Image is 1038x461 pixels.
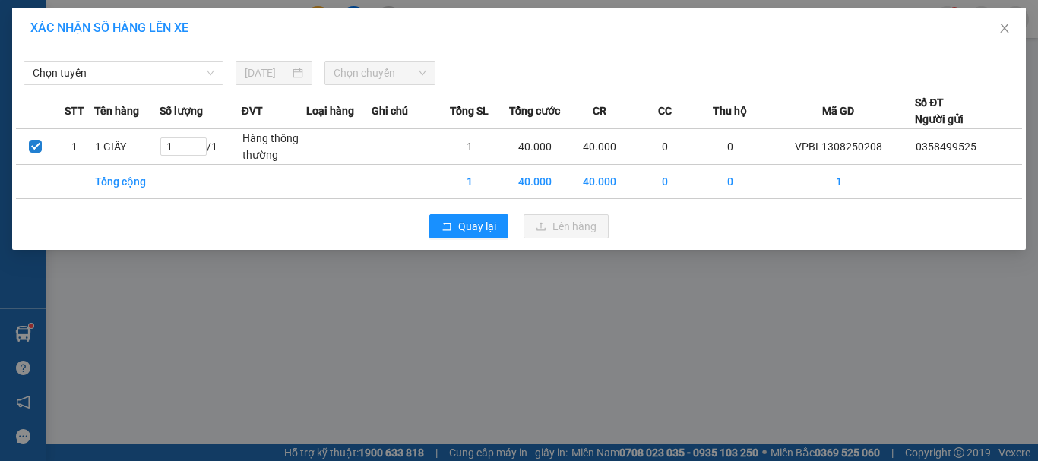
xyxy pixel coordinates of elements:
span: CR [593,103,606,119]
span: STT [65,103,84,119]
span: Số lượng [160,103,203,119]
span: rollback [441,221,452,233]
span: Tổng SL [450,103,489,119]
td: 40.000 [502,165,568,199]
td: 0 [632,165,698,199]
input: 13/08/2025 [245,65,289,81]
span: Mã GD [822,103,854,119]
span: Tổng cước [509,103,560,119]
td: 1 GIẤY [94,129,160,165]
span: close [998,22,1011,34]
span: Quay lại [458,218,496,235]
td: VPBL1308250208 [763,129,916,165]
button: uploadLên hàng [524,214,609,238]
span: Chọn tuyến [33,62,214,84]
td: 0 [698,129,763,165]
td: 0 [698,165,763,199]
b: GỬI : VP [GEOGRAPHIC_DATA] [19,110,226,161]
li: Hotline: 1900252555 [142,56,635,75]
img: logo.jpg [19,19,95,95]
span: XÁC NHẬN SỐ HÀNG LÊN XE [30,21,188,35]
td: 0 [632,129,698,165]
span: Chọn chuyến [334,62,427,84]
td: 40.000 [567,129,632,165]
button: rollbackQuay lại [429,214,508,238]
span: ĐVT [242,103,263,119]
td: 40.000 [502,129,568,165]
td: Tổng cộng [94,165,160,199]
div: Số ĐT Người gửi [915,94,964,128]
span: CC [658,103,672,119]
td: 1 [437,165,502,199]
li: Cổ Đạm, xã [GEOGRAPHIC_DATA], [GEOGRAPHIC_DATA] [142,37,635,56]
td: --- [306,129,372,165]
td: 40.000 [567,165,632,199]
td: / 1 [160,129,242,165]
td: 1 [437,129,502,165]
span: Thu hộ [713,103,747,119]
button: Close [983,8,1026,50]
span: Ghi chú [372,103,408,119]
span: Tên hàng [94,103,139,119]
span: Loại hàng [306,103,354,119]
span: 0358499525 [916,141,976,153]
td: --- [372,129,437,165]
td: Hàng thông thường [242,129,307,165]
td: 1 [763,165,916,199]
td: 1 [55,129,93,165]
